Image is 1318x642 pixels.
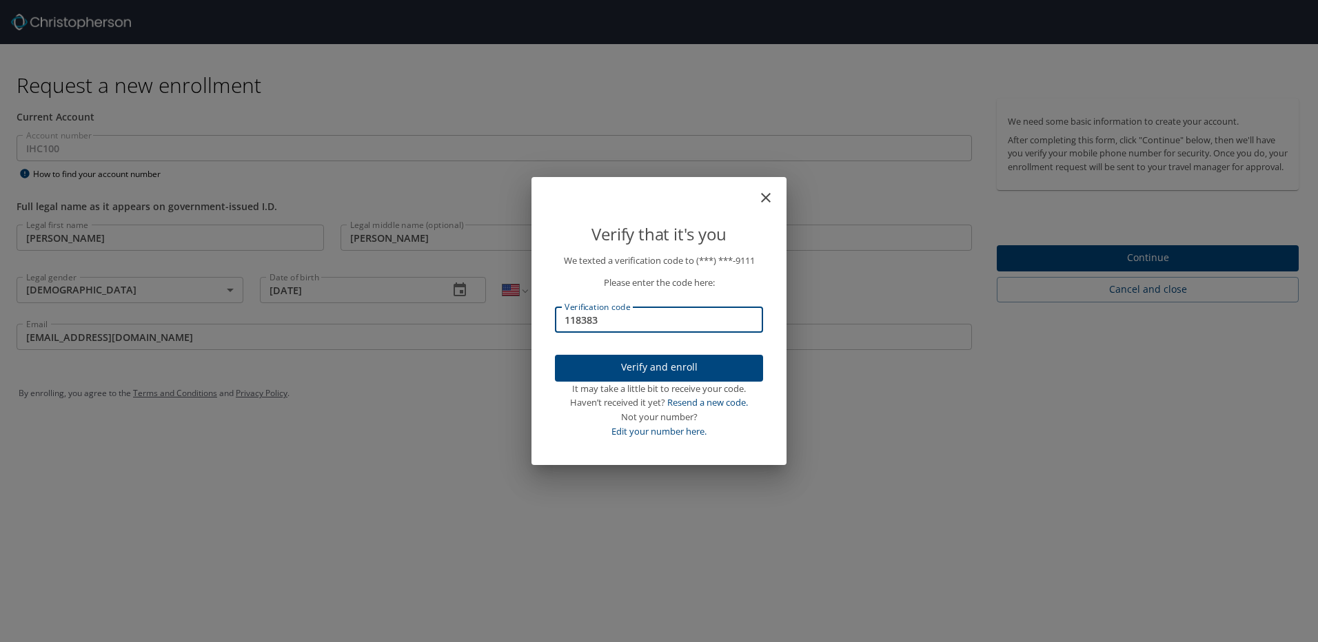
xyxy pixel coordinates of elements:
p: We texted a verification code to (***) ***- 9111 [555,253,763,268]
div: Haven’t received it yet? [555,395,763,410]
span: Verify and enroll [566,359,752,376]
a: Resend a new code. [667,396,748,408]
p: Verify that it's you [555,221,763,247]
div: It may take a little bit to receive your code. [555,382,763,396]
button: close [764,183,781,199]
a: Edit your number here. [611,425,707,437]
div: Not your number? [555,410,763,424]
p: Please enter the code here: [555,276,763,290]
button: Verify and enroll [555,355,763,382]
